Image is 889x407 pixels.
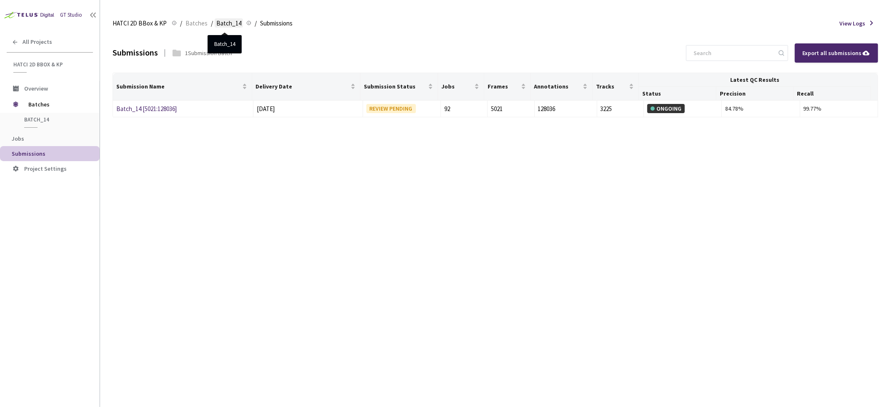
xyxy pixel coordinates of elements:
span: Jobs [441,83,473,90]
div: [DATE] [257,104,359,114]
span: HATCI 2D BBox & KP [113,18,167,28]
span: Submission Name [116,83,240,90]
li: / [211,18,213,28]
span: Jobs [12,135,24,142]
li: / [180,18,182,28]
span: Submission Status [364,83,426,90]
div: Submissions [113,47,158,59]
a: Batch_14 [5021:128036] [116,105,177,113]
th: Submission Status [361,73,438,101]
span: Submissions [260,18,293,28]
div: ONGOING [647,104,685,113]
div: 92 [444,104,484,114]
span: Batch_14 [216,18,241,28]
div: 5021 [491,104,531,114]
th: Jobs [438,73,484,101]
span: Delivery Date [255,83,349,90]
span: Frames [488,83,519,90]
span: Tracks [596,83,627,90]
th: Delivery Date [252,73,361,101]
div: 3225 [601,104,640,114]
span: Batches [185,18,208,28]
span: Batches [28,96,85,113]
li: / [255,18,257,28]
th: Annotations [531,73,593,101]
span: Batch_14 [24,116,86,123]
div: GT Studio [60,11,82,19]
th: Status [639,87,716,101]
div: 84.78% [725,104,796,113]
div: 1 Submission Batch [185,49,232,57]
input: Search [689,46,777,61]
th: Frames [484,73,531,101]
span: Submissions [12,150,45,157]
span: Annotations [534,83,581,90]
span: HATCI 2D BBox & KP [13,61,88,68]
a: Batches [184,18,209,28]
span: Project Settings [24,165,67,172]
div: Export all submissions [802,48,871,58]
div: REVIEW PENDING [366,104,416,113]
th: Submission Name [113,73,252,101]
th: Recall [794,87,871,101]
span: All Projects [23,38,52,46]
th: Latest QC Results [639,73,871,87]
span: View Logs [839,19,865,28]
div: 99.77% [804,104,874,113]
th: Tracks [593,73,639,101]
span: Overview [24,85,48,92]
div: 128036 [538,104,594,114]
th: Precision [716,87,794,101]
